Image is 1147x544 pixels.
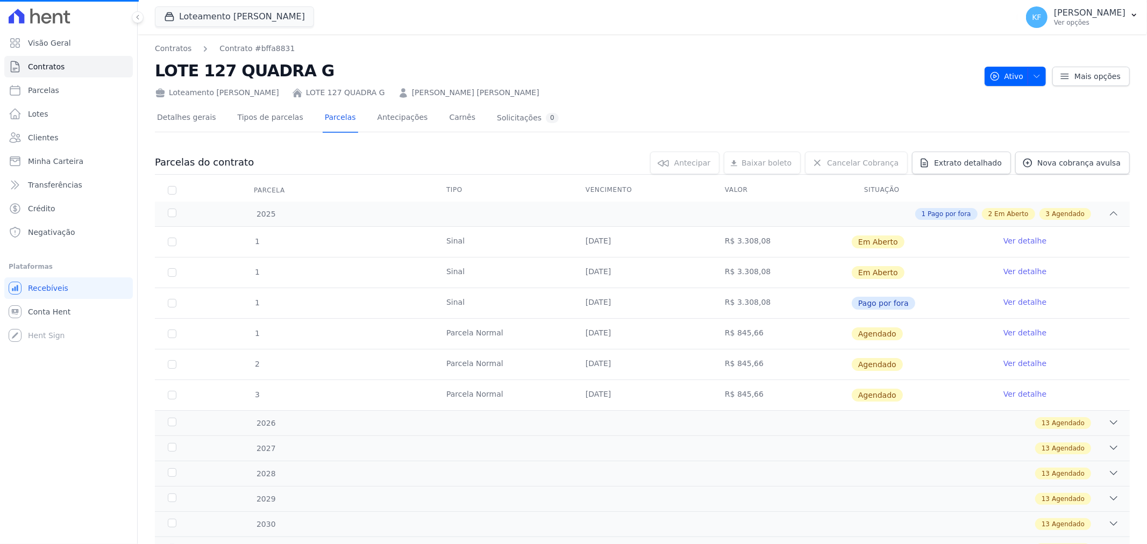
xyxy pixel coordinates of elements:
a: Ver detalhe [1003,266,1046,277]
p: Ver opções [1054,18,1125,27]
a: Contrato #bffa8831 [219,43,295,54]
span: Negativação [28,227,75,238]
span: 1 [254,268,260,276]
div: Loteamento [PERSON_NAME] [155,87,279,98]
a: LOTE 127 QUADRA G [306,87,385,98]
td: [DATE] [573,227,712,257]
input: default [168,360,176,369]
div: Solicitações [497,113,559,123]
a: Carnês [447,104,478,133]
a: Ver detalhe [1003,389,1046,399]
a: Visão Geral [4,32,133,54]
a: [PERSON_NAME] [PERSON_NAME] [412,87,539,98]
span: Ativo [989,67,1024,86]
td: Sinal [433,227,573,257]
td: [DATE] [573,380,712,410]
th: Situação [851,179,991,202]
span: 2028 [256,468,276,479]
h2: LOTE 127 QUADRA G [155,59,976,83]
span: 2026 [256,418,276,429]
a: Minha Carteira [4,151,133,172]
td: [DATE] [573,319,712,349]
span: Em Aberto [852,235,904,248]
span: 2 [254,360,260,368]
span: 2 [988,209,993,219]
td: [DATE] [573,349,712,380]
span: Agendado [1052,443,1085,453]
td: R$ 3.308,08 [712,288,851,318]
p: [PERSON_NAME] [1054,8,1125,18]
td: R$ 845,66 [712,380,851,410]
td: R$ 845,66 [712,319,851,349]
a: Detalhes gerais [155,104,218,133]
span: Visão Geral [28,38,71,48]
span: Agendado [1052,494,1085,504]
td: R$ 845,66 [712,349,851,380]
span: 2027 [256,443,276,454]
td: Sinal [433,257,573,288]
td: Sinal [433,288,573,318]
span: 13 [1042,469,1050,478]
div: Plataformas [9,260,129,273]
nav: Breadcrumb [155,43,295,54]
td: [DATE] [573,257,712,288]
a: Ver detalhe [1003,327,1046,338]
span: Minha Carteira [28,156,83,167]
span: Conta Hent [28,306,70,317]
input: default [168,391,176,399]
input: default [168,330,176,338]
div: Parcela [241,180,298,201]
input: default [168,268,176,277]
span: Em Aberto [994,209,1028,219]
span: 2025 [256,209,276,220]
td: Parcela Normal [433,319,573,349]
a: Solicitações0 [495,104,561,133]
a: Tipos de parcelas [236,104,305,133]
a: Ver detalhe [1003,297,1046,307]
span: Pago por fora [928,209,971,219]
a: Contratos [155,43,191,54]
span: 13 [1042,519,1050,529]
span: 1 [254,329,260,338]
span: 3 [1046,209,1050,219]
a: Nova cobrança avulsa [1015,152,1130,174]
span: Agendado [852,358,903,371]
span: Clientes [28,132,58,143]
span: Parcelas [28,85,59,96]
span: Agendado [852,389,903,402]
span: Lotes [28,109,48,119]
span: Transferências [28,180,82,190]
a: Transferências [4,174,133,196]
span: 13 [1042,443,1050,453]
a: Recebíveis [4,277,133,299]
a: Extrato detalhado [912,152,1011,174]
span: Extrato detalhado [934,158,1002,168]
div: 0 [546,113,559,123]
td: Parcela Normal [433,380,573,410]
a: Crédito [4,198,133,219]
span: Agendado [852,327,903,340]
span: KF [1032,13,1041,21]
a: Parcelas [323,104,358,133]
span: Mais opções [1074,71,1121,82]
span: 2029 [256,493,276,505]
a: Negativação [4,221,133,243]
td: R$ 3.308,08 [712,257,851,288]
a: Lotes [4,103,133,125]
th: Valor [712,179,851,202]
nav: Breadcrumb [155,43,976,54]
span: Recebíveis [28,283,68,294]
button: Loteamento [PERSON_NAME] [155,6,314,27]
td: Parcela Normal [433,349,573,380]
span: Contratos [28,61,65,72]
a: Parcelas [4,80,133,101]
td: R$ 3.308,08 [712,227,851,257]
span: 13 [1042,418,1050,428]
a: Antecipações [375,104,430,133]
a: Conta Hent [4,301,133,323]
input: default [168,238,176,246]
span: Pago por fora [852,297,915,310]
a: Contratos [4,56,133,77]
span: Agendado [1052,469,1085,478]
span: 2030 [256,519,276,530]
